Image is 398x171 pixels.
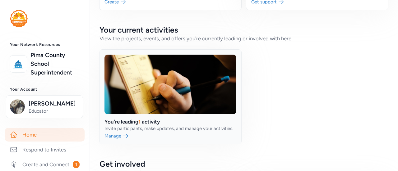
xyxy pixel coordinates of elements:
[12,57,25,71] img: logo
[10,42,80,47] h3: Your Network Resources
[6,95,83,118] button: [PERSON_NAME]Educator
[30,51,80,77] a: Pima County School Superintendent
[5,128,85,142] a: Home
[5,143,85,156] a: Respond to Invites
[99,25,388,35] h2: Your current activities
[73,161,80,168] span: 1
[10,10,28,27] img: logo
[29,99,79,108] span: [PERSON_NAME]
[99,159,388,169] h2: Get involved
[10,87,80,92] h3: Your Account
[99,35,388,42] div: View the projects, events, and offers you're currently leading or involved with here.
[29,108,79,114] span: Educator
